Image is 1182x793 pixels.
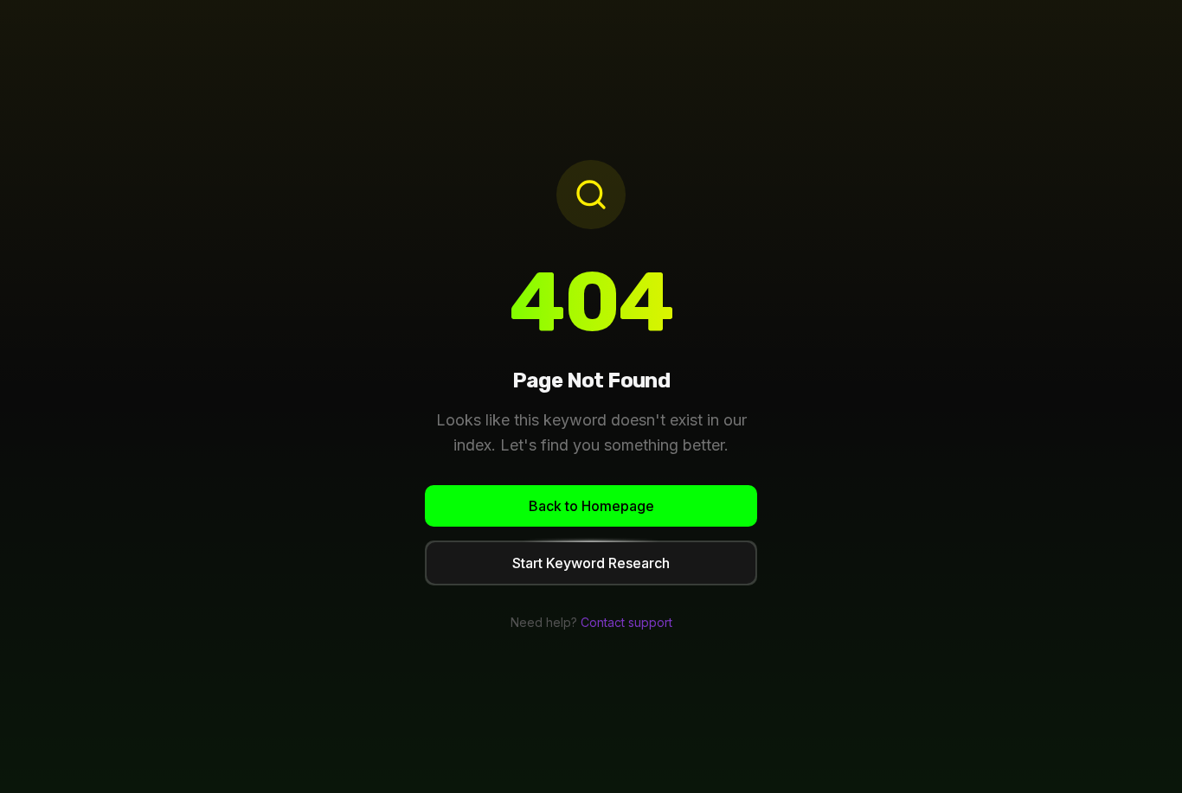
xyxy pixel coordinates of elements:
div: Start Keyword Research [427,542,755,584]
a: Contact support [581,615,672,630]
p: Looks like this keyword doesn't exist in our index. Let's find you something better. [425,407,757,458]
h2: Page Not Found [425,368,757,393]
p: Need help? [425,613,757,633]
button: Start Keyword Research [425,540,757,585]
a: Back to Homepage [425,485,757,527]
h1: 404 [425,250,757,354]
